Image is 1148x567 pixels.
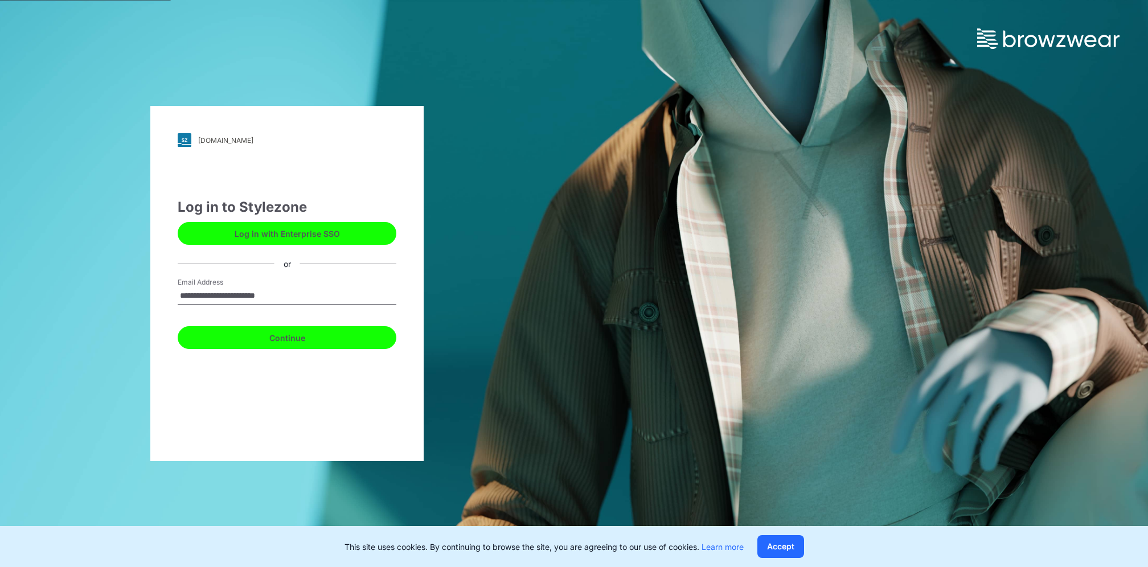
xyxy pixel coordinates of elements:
img: svg+xml;base64,PHN2ZyB3aWR0aD0iMjgiIGhlaWdodD0iMjgiIHZpZXdCb3g9IjAgMCAyOCAyOCIgZmlsbD0ibm9uZSIgeG... [178,133,191,147]
button: Accept [757,535,804,558]
img: browzwear-logo.73288ffb.svg [977,28,1120,49]
label: Email Address [178,277,257,287]
div: or [274,257,300,269]
div: [DOMAIN_NAME] [198,136,253,145]
a: Learn more [702,542,744,552]
a: [DOMAIN_NAME] [178,133,396,147]
p: This site uses cookies. By continuing to browse the site, you are agreeing to our use of cookies. [345,541,744,553]
div: Log in to Stylezone [178,197,396,217]
button: Continue [178,326,396,349]
button: Log in with Enterprise SSO [178,222,396,245]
